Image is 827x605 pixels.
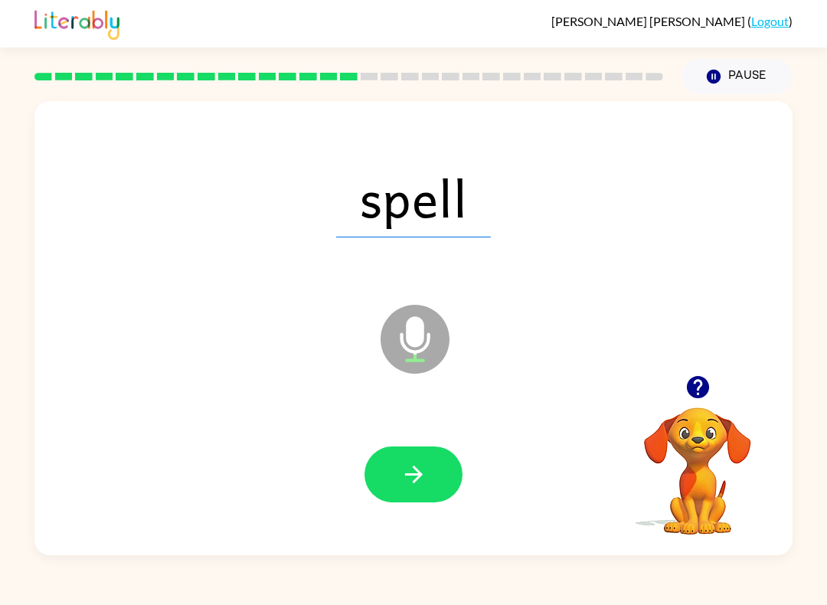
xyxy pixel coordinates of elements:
[551,14,747,28] span: [PERSON_NAME] [PERSON_NAME]
[551,14,793,28] div: ( )
[751,14,789,28] a: Logout
[682,59,793,94] button: Pause
[34,6,119,40] img: Literably
[336,158,491,237] span: spell
[621,384,774,537] video: Your browser must support playing .mp4 files to use Literably. Please try using another browser.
